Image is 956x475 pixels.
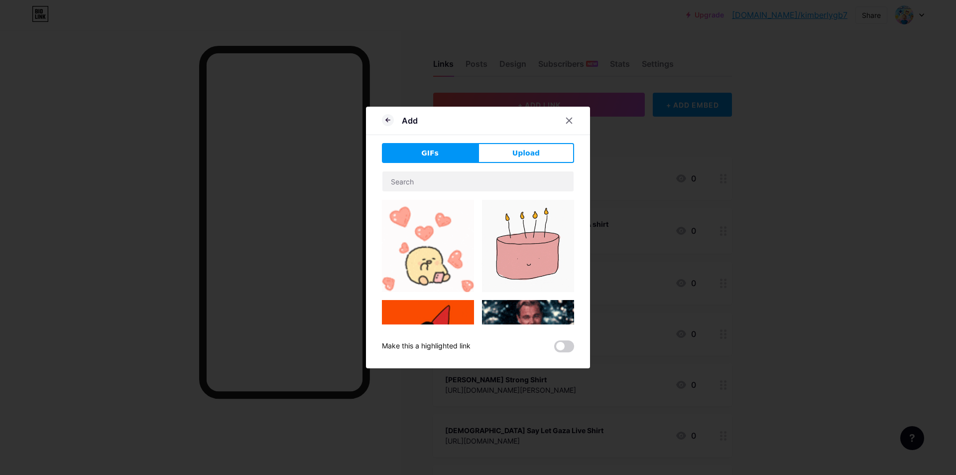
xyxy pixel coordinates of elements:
[382,200,474,292] img: Gihpy
[421,148,439,158] span: GIFs
[382,143,478,163] button: GIFs
[382,340,471,352] div: Make this a highlighted link
[482,200,574,292] img: Gihpy
[382,171,574,191] input: Search
[382,300,474,392] img: Gihpy
[402,115,418,127] div: Add
[482,300,574,353] img: Gihpy
[478,143,574,163] button: Upload
[512,148,540,158] span: Upload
